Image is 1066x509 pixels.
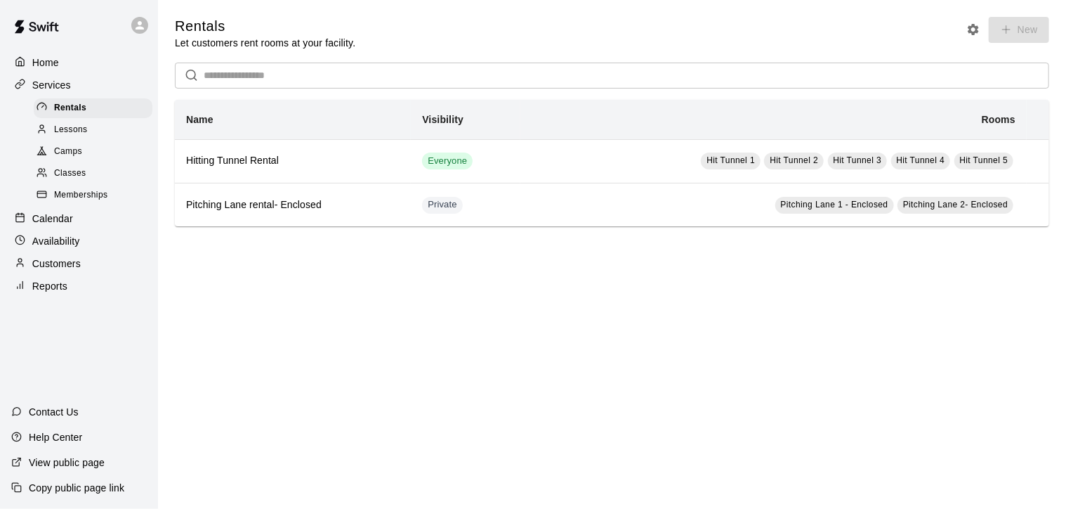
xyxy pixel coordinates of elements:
[29,481,124,495] p: Copy public page link
[11,253,147,274] a: Customers
[29,405,79,419] p: Contact Us
[32,234,80,248] p: Availability
[34,185,158,207] a: Memberships
[32,257,81,271] p: Customers
[34,164,152,183] div: Classes
[706,155,755,165] span: Hit Tunnel 1
[897,155,945,165] span: Hit Tunnel 4
[29,430,82,444] p: Help Center
[34,163,158,185] a: Classes
[54,145,82,159] span: Camps
[11,231,147,252] a: Availability
[422,153,473,169] div: This service is visible to all of your customers
[34,98,152,118] div: Rentals
[770,155,818,165] span: Hit Tunnel 2
[54,188,107,202] span: Memberships
[186,198,400,213] h6: Pitching Lane rental- Enclosed
[34,141,158,163] a: Camps
[175,17,355,36] h5: Rentals
[34,142,152,162] div: Camps
[54,167,86,181] span: Classes
[34,97,158,119] a: Rentals
[186,114,213,125] b: Name
[29,456,105,470] p: View public page
[982,114,1015,125] b: Rooms
[34,120,152,140] div: Lessons
[11,208,147,229] a: Calendar
[422,198,463,212] span: Private
[32,78,71,92] p: Services
[34,119,158,141] a: Lessons
[11,52,147,73] a: Home
[186,153,400,169] h6: Hitting Tunnel Rental
[32,56,59,70] p: Home
[11,75,147,96] a: Services
[11,276,147,297] a: Reports
[54,123,88,137] span: Lessons
[984,22,1049,34] span: You don't have the permission to add rentals
[903,200,1008,210] span: Pitching Lane 2- Enclosed
[960,155,1008,165] span: Hit Tunnel 5
[32,212,73,226] p: Calendar
[175,36,355,50] p: Let customers rent rooms at your facility.
[175,100,1049,226] table: simple table
[422,197,463,214] div: This service is hidden, and can only be accessed via a direct link
[34,186,152,205] div: Memberships
[422,114,463,125] b: Visibility
[834,155,882,165] span: Hit Tunnel 3
[963,19,984,40] button: Rental settings
[32,279,67,293] p: Reports
[781,200,888,210] span: Pitching Lane 1 - Enclosed
[54,101,86,115] span: Rentals
[422,155,473,168] span: Everyone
